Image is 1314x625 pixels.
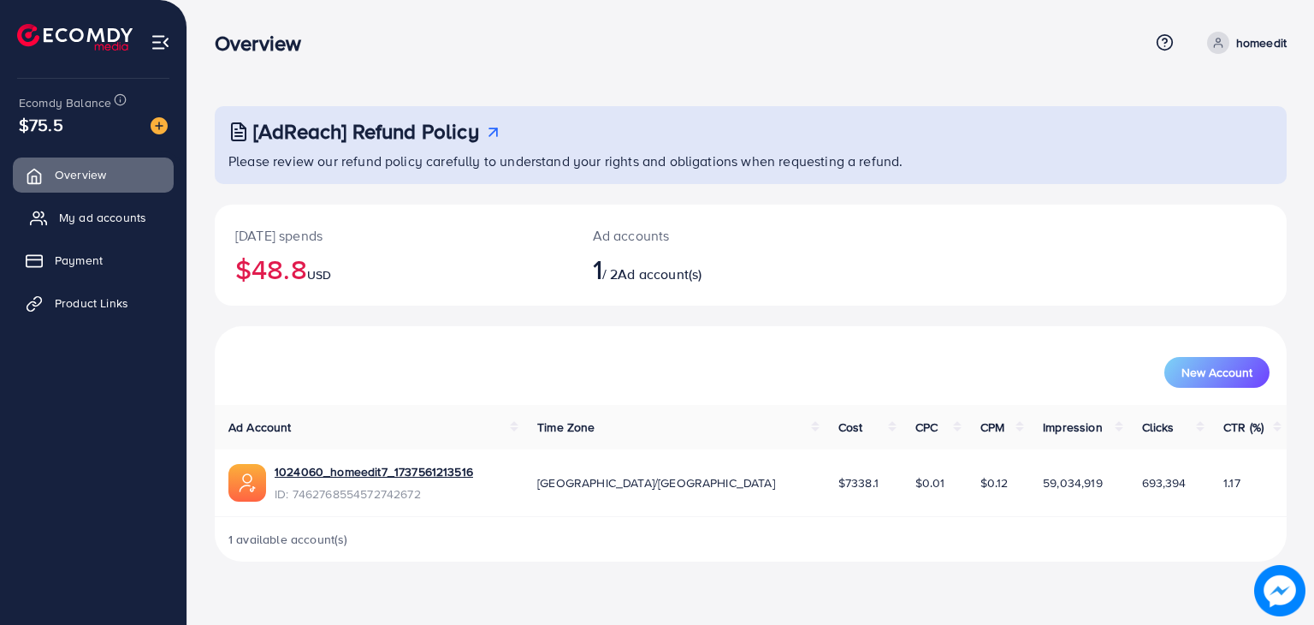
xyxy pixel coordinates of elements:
[235,253,552,285] h2: $48.8
[618,265,701,283] span: Ad account(s)
[253,119,479,144] h3: [AdReach] Refund Policy
[1043,474,1103,491] span: 59,034,919
[1142,474,1187,491] span: 693,394
[915,474,945,491] span: $0.01
[228,151,1276,171] p: Please review our refund policy carefully to understand your rights and obligations when requesti...
[307,266,331,283] span: USD
[1223,474,1240,491] span: 1.17
[915,419,938,436] span: CPC
[980,474,1009,491] span: $0.12
[19,94,111,111] span: Ecomdy Balance
[228,531,348,548] span: 1 available account(s)
[838,474,879,491] span: $7338.1
[235,225,552,246] p: [DATE] spends
[151,117,168,134] img: image
[537,419,595,436] span: Time Zone
[19,112,63,137] span: $75.5
[1254,565,1305,616] img: image
[55,166,106,183] span: Overview
[215,31,315,56] h3: Overview
[228,419,292,436] span: Ad Account
[13,243,174,277] a: Payment
[13,158,174,192] a: Overview
[13,200,174,235] a: My ad accounts
[1043,419,1103,436] span: Impression
[228,464,266,502] img: ic-ads-acc.e4c84228.svg
[593,249,602,289] span: 1
[55,252,103,269] span: Payment
[838,419,863,436] span: Cost
[980,419,1004,436] span: CPM
[537,474,775,491] span: [GEOGRAPHIC_DATA]/[GEOGRAPHIC_DATA]
[593,253,820,285] h2: / 2
[1142,419,1175,436] span: Clicks
[1236,33,1287,53] p: homeedit
[17,24,133,51] img: logo
[13,286,174,320] a: Product Links
[1200,32,1287,54] a: homeedit
[275,485,473,503] span: ID: 7462768554572742672
[593,225,820,246] p: Ad accounts
[1223,419,1264,436] span: CTR (%)
[59,209,146,226] span: My ad accounts
[275,463,473,480] a: 1024060_homeedit7_1737561213516
[1181,366,1252,378] span: New Account
[1164,357,1270,388] button: New Account
[151,33,170,52] img: menu
[55,295,128,312] span: Product Links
